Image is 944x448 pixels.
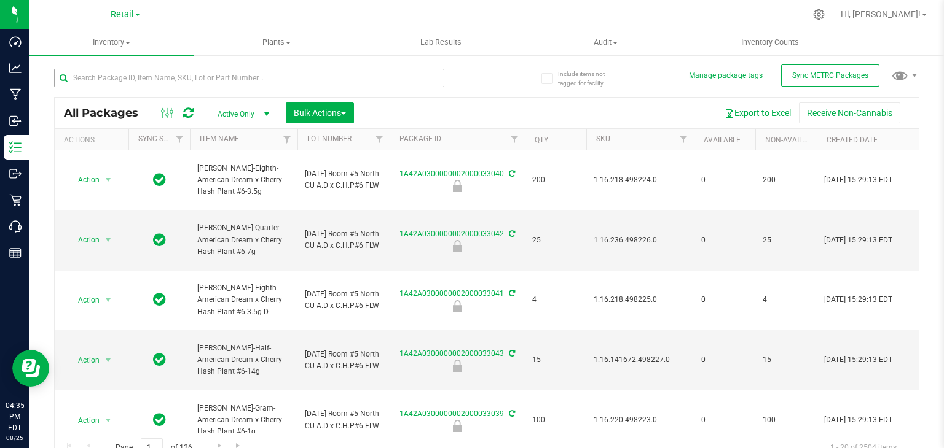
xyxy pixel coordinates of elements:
[507,409,515,418] span: Sync from Compliance System
[307,134,352,143] a: Lot Number
[153,171,166,188] span: In Sync
[101,292,116,309] span: select
[507,289,515,298] span: Sync from Compliance System
[67,412,100,429] span: Action
[153,291,166,308] span: In Sync
[195,37,358,48] span: Plants
[111,9,134,20] span: Retail
[64,136,124,144] div: Actions
[841,9,921,19] span: Hi, [PERSON_NAME]!
[101,171,116,188] span: select
[824,414,892,426] span: [DATE] 15:29:13 EDT
[200,134,239,143] a: Item Name
[674,129,694,150] a: Filter
[532,354,579,366] span: 15
[9,141,22,153] inline-svg: Inventory
[594,294,686,306] span: 1.16.218.498225.0
[294,108,346,118] span: Bulk Actions
[701,414,748,426] span: 0
[763,294,809,306] span: 4
[67,352,100,369] span: Action
[792,71,868,80] span: Sync METRC Packages
[67,292,100,309] span: Action
[725,37,816,48] span: Inventory Counts
[64,106,151,120] span: All Packages
[824,354,892,366] span: [DATE] 15:29:13 EDT
[558,69,619,88] span: Include items not tagged for facility
[369,129,390,150] a: Filter
[717,102,799,123] button: Export to Excel
[6,400,24,433] p: 04:35 PM EDT
[170,129,190,150] a: Filter
[101,231,116,249] span: select
[9,62,22,74] inline-svg: Analytics
[532,414,579,426] span: 100
[388,420,527,432] div: Newly Received
[594,174,686,186] span: 1.16.218.498224.0
[799,102,900,123] button: Receive Non-Cannabis
[688,29,852,55] a: Inventory Counts
[594,234,686,246] span: 1.16.236.498226.0
[824,294,892,306] span: [DATE] 15:29:13 EDT
[532,234,579,246] span: 25
[388,300,527,312] div: Newly Received
[763,174,809,186] span: 200
[305,408,382,431] span: [DATE] Room #5 North CU A.D x C.H.P#6 FLW
[824,234,892,246] span: [DATE] 15:29:13 EDT
[704,136,741,144] a: Available
[194,29,359,55] a: Plants
[507,230,515,238] span: Sync from Compliance System
[596,134,610,143] a: SKU
[535,136,548,144] a: Qty
[763,354,809,366] span: 15
[781,64,879,87] button: Sync METRC Packages
[763,414,809,426] span: 100
[54,69,444,87] input: Search Package ID, Item Name, SKU, Lot or Part Number...
[153,351,166,368] span: In Sync
[763,234,809,246] span: 25
[388,180,527,192] div: Newly Received
[305,288,382,312] span: [DATE] Room #5 North CU A.D x C.H.P#6 FLW
[399,134,441,143] a: Package ID
[153,411,166,428] span: In Sync
[765,136,820,144] a: Non-Available
[197,403,290,438] span: [PERSON_NAME]-Gram-American Dream x Cherry Hash Plant #6-1g
[305,228,382,252] span: [DATE] Room #5 North CU A.D x C.H.P#6 FLW
[277,129,297,150] a: Filter
[388,240,527,252] div: Newly Received
[701,234,748,246] span: 0
[701,174,748,186] span: 0
[399,289,504,298] a: 1A42A0300000002000033041
[507,169,515,178] span: Sync from Compliance System
[388,360,527,372] div: Newly Received
[101,352,116,369] span: select
[359,29,524,55] a: Lab Results
[399,349,504,358] a: 1A42A0300000002000033043
[594,354,686,366] span: 1.16.141672.498227.0
[399,169,504,178] a: 1A42A0300000002000033040
[9,194,22,206] inline-svg: Retail
[6,433,24,442] p: 08/25
[9,36,22,48] inline-svg: Dashboard
[197,222,290,258] span: [PERSON_NAME]-Quarter-American Dream x Cherry Hash Plant #6-7g
[9,247,22,259] inline-svg: Reports
[399,230,504,238] a: 1A42A0300000002000033042
[305,168,382,191] span: [DATE] Room #5 North CU A.D x C.H.P#6 FLW
[286,102,354,123] button: Bulk Actions
[12,350,49,387] iframe: Resource center
[399,409,504,418] a: 1A42A0300000002000033039
[197,163,290,198] span: [PERSON_NAME]-Eighth-American Dream x Cherry Hash Plant #6-3.5g
[811,9,827,20] div: Manage settings
[594,414,686,426] span: 1.16.220.498223.0
[138,134,186,143] a: Sync Status
[67,171,100,188] span: Action
[404,37,478,48] span: Lab Results
[532,294,579,306] span: 4
[197,282,290,318] span: [PERSON_NAME]-Eighth-American Dream x Cherry Hash Plant #6-3.5g-D
[9,220,22,233] inline-svg: Call Center
[523,29,688,55] a: Audit
[827,136,878,144] a: Created Date
[689,71,763,81] button: Manage package tags
[9,88,22,101] inline-svg: Manufacturing
[101,412,116,429] span: select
